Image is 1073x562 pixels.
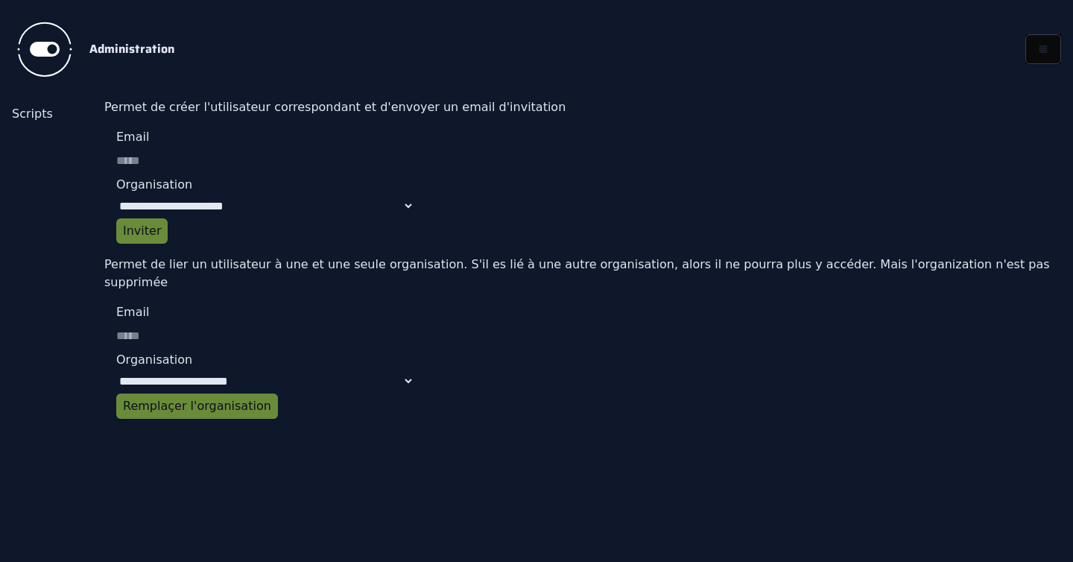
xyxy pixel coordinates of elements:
button: Inviter [116,218,168,244]
label: Email [116,128,414,146]
p: Permet de créer l'utilisateur correspondant et d'envoyer un email d'invitation [104,98,1073,116]
p: Permet de lier un utilisateur à une et une seule organisation. S'il es lié à une autre organisati... [104,256,1073,291]
a: Scripts [12,105,92,123]
button: Remplaçer l'organisation [116,394,278,419]
label: Organisation [116,176,414,194]
h2: Administration [89,40,1001,58]
label: Email [116,303,414,321]
label: Organisation [116,351,414,369]
div: Inviter [123,222,161,240]
div: Remplaçer l'organisation [123,397,271,415]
